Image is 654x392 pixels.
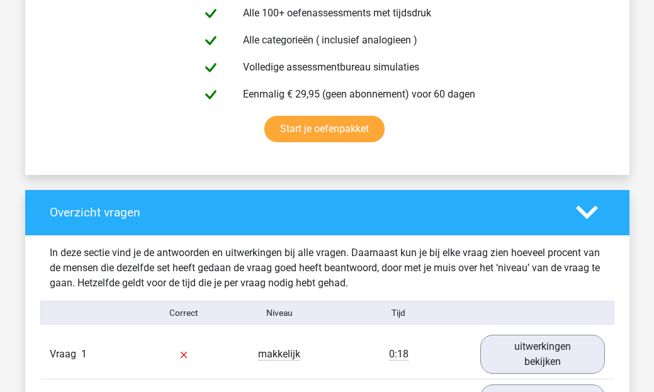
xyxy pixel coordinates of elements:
[232,306,327,320] div: Niveau
[258,348,300,361] span: makkelijk
[389,348,409,361] span: 0:18
[50,347,81,362] span: Vraag
[480,335,605,374] a: uitwerkingen bekijken
[327,306,470,320] div: Tijd
[40,245,614,291] div: In deze sectie vind je de antwoorden en uitwerkingen bij alle vragen. Daarnaast kun je bij elke v...
[264,116,385,142] a: Start je oefenpakket
[50,205,557,220] h4: Overzicht vragen
[81,348,87,360] span: 1
[136,306,232,320] div: Correct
